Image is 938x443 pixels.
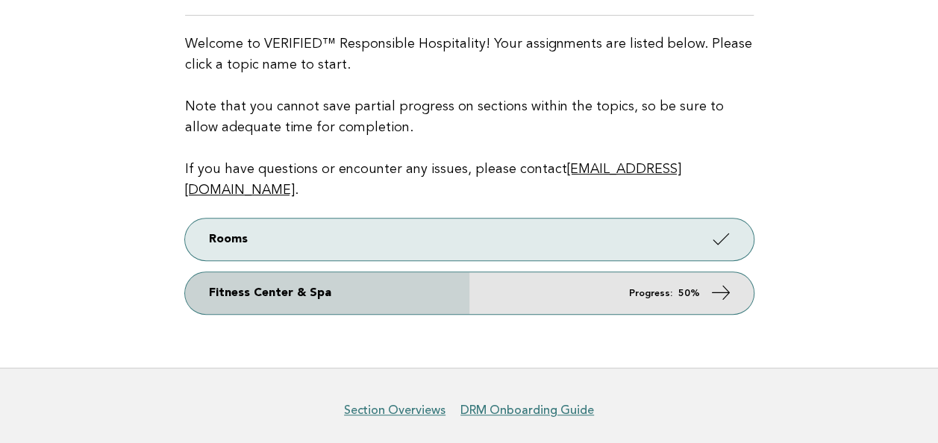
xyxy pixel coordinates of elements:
[678,289,700,298] strong: 50%
[185,272,754,314] a: Fitness Center & Spa Progress: 50%
[185,34,754,201] p: Welcome to VERIFIED™ Responsible Hospitality! Your assignments are listed below. Please click a t...
[185,219,754,260] a: Rooms
[344,403,445,418] a: Section Overviews
[460,403,594,418] a: DRM Onboarding Guide
[629,289,672,298] em: Progress:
